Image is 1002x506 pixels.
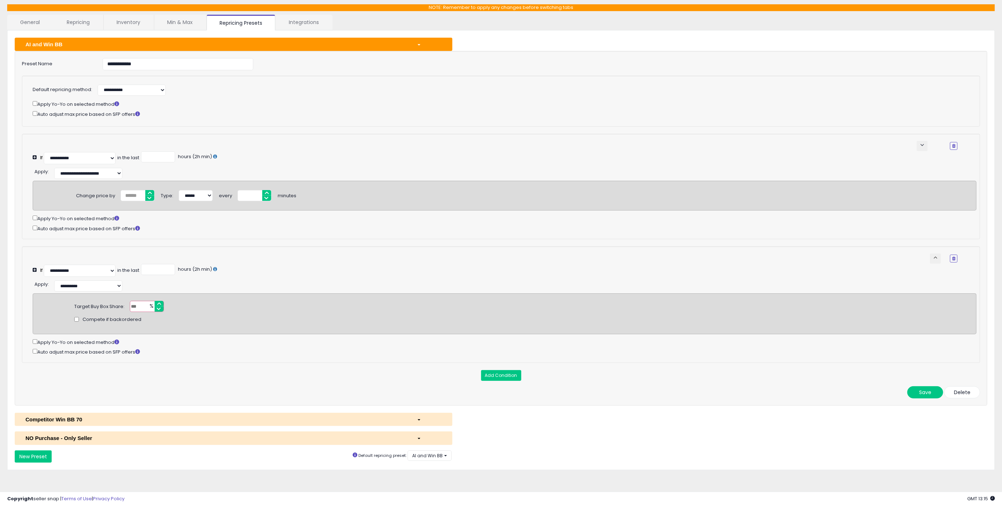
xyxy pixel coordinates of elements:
[34,281,48,288] span: Apply
[917,141,928,151] button: keyboard_arrow_down
[161,190,173,199] div: Type:
[33,110,958,118] div: Auto adjust max price based on SFP offers
[33,224,977,232] div: Auto adjust max price based on SFP offers
[117,267,139,274] div: in the last
[358,453,406,458] small: Default repricing preset:
[919,142,926,148] span: keyboard_arrow_down
[952,256,955,261] i: Remove Condition
[20,434,411,442] div: NO Purchase - Only Seller
[907,386,943,398] button: Save
[930,254,941,264] button: keyboard_arrow_up
[20,41,411,48] div: AI and Win BB
[932,254,939,261] span: keyboard_arrow_up
[15,450,52,463] button: New Preset
[276,15,332,30] a: Integrations
[944,386,980,398] button: Delete
[33,347,977,356] div: Auto adjust max price based on SFP offers
[20,416,411,423] div: Competitor Win BB 70
[952,144,955,148] i: Remove Condition
[104,15,153,30] a: Inventory
[177,266,212,273] span: hours (2h min)
[145,301,157,312] span: %
[33,86,92,93] label: Default repricing method:
[117,155,139,161] div: in the last
[74,301,124,310] div: Target Buy Box Share:
[15,38,452,51] button: AI and Win BB
[154,15,206,30] a: Min & Max
[7,495,33,502] strong: Copyright
[967,495,995,502] span: 2025-08-11 13:15 GMT
[33,100,958,108] div: Apply Yo-Yo on selected method
[7,4,995,11] p: NOTE: Remember to apply any changes before switching tabs
[7,15,53,30] a: General
[54,15,103,30] a: Repricing
[7,496,124,502] div: seller snap | |
[412,453,443,459] span: AI and Win BB
[15,431,452,445] button: NO Purchase - Only Seller
[17,58,97,67] label: Preset Name
[278,190,296,199] div: minutes
[93,495,124,502] a: Privacy Policy
[177,153,212,160] span: hours (2h min)
[83,316,141,323] span: Compete if backordered
[219,190,232,199] div: every
[34,279,49,288] div: :
[481,370,521,381] button: Add Condition
[34,168,48,175] span: Apply
[207,15,275,30] a: Repricing Presets
[408,450,452,461] button: AI and Win BB
[61,495,92,502] a: Terms of Use
[76,190,115,199] div: Change price by
[33,214,977,222] div: Apply Yo-Yo on selected method
[15,413,452,426] button: Competitor Win BB 70
[34,166,49,175] div: :
[33,338,977,346] div: Apply Yo-Yo on selected method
